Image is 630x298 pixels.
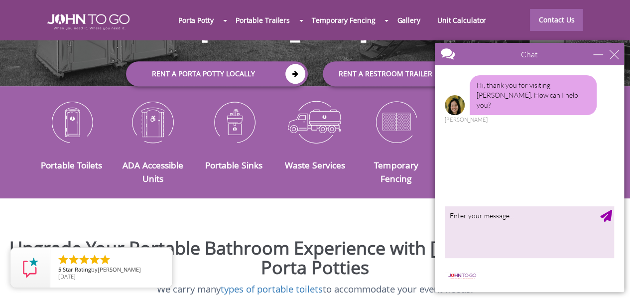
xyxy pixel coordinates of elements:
[530,9,583,31] a: Contact Us
[363,96,429,148] img: Temporary-Fencing-cion_N.png
[323,62,504,87] a: rent a RESTROOM TRAILER Nationwide
[285,159,345,171] a: Waste Services
[78,254,90,266] li: 
[201,96,267,148] img: Portable-Sinks-icon_N.png
[68,254,80,266] li: 
[126,62,308,87] a: Rent a Porta Potty Locally
[41,159,102,171] a: Portable Toilets
[227,9,298,31] a: Portable Trailers
[120,96,186,148] img: ADA-Accessible-Units-icon_N.png
[20,258,40,278] img: Review Rating
[58,273,76,280] span: [DATE]
[388,9,428,31] a: Gallery
[63,266,91,273] span: Star Rating
[98,266,141,273] span: [PERSON_NAME]
[123,159,183,184] a: ADA Accessible Units
[7,238,623,278] h2: Upgrade Your Portable Bathroom Experience with [PERSON_NAME] to Go Porta Potties
[221,283,323,295] a: types of portable toilets
[99,254,111,266] li: 
[429,9,495,31] a: Unit Calculator
[57,254,69,266] li: 
[89,254,101,266] li: 
[170,9,222,31] a: Porta Potty
[282,96,348,148] img: Waste-Services-icon_N.png
[303,9,383,31] a: Temporary Fencing
[429,37,630,298] iframe: Live Chat Box
[39,96,105,148] img: Portable-Toilets-icon_N.png
[7,283,623,296] p: We carry many to accommodate your event needs.
[58,267,164,274] span: by
[374,159,418,184] a: Temporary Fencing
[58,266,61,273] span: 5
[47,14,129,30] img: JOHN to go
[205,159,262,171] a: Portable Sinks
